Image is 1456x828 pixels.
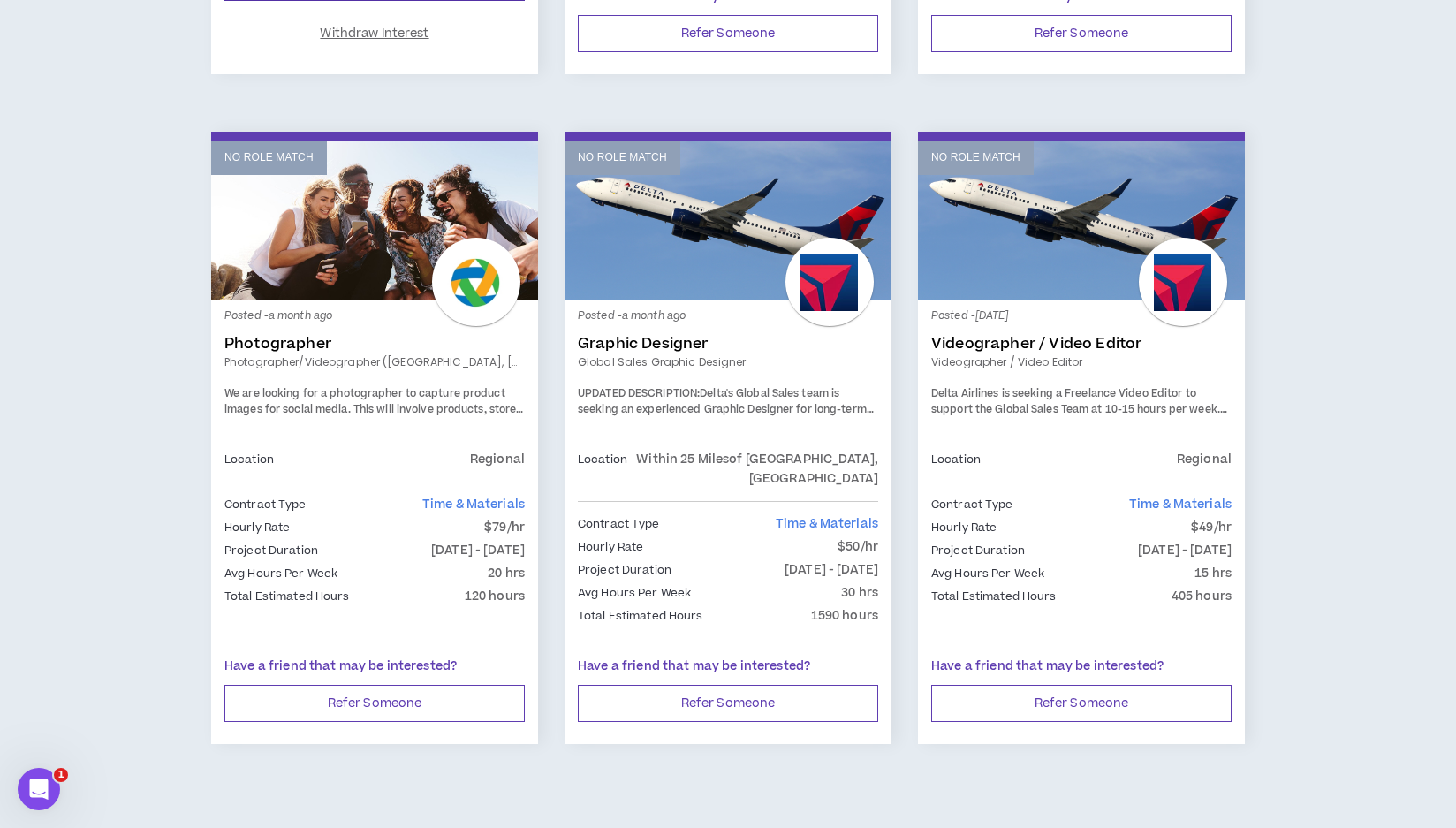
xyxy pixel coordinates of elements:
a: Global Sales Graphic Designer [578,354,878,370]
a: Photographer [224,335,525,353]
button: Refer Someone [578,15,878,52]
a: Videographer / Video Editor [931,335,1232,353]
p: Total Estimated Hours [224,587,350,606]
p: Location [224,450,274,469]
p: Have a friend that may be interested? [931,657,1232,676]
span: 1 [54,768,68,782]
p: [DATE] - [DATE] [1138,541,1232,560]
p: $50/hr [838,537,878,557]
p: Hourly Rate [224,518,290,537]
p: 405 hours [1172,587,1232,606]
a: No Role Match [918,141,1245,300]
iframe: Intercom live chat [18,768,60,810]
button: Refer Someone [578,685,878,722]
span: Time & Materials [422,496,525,513]
p: No Role Match [931,149,1020,166]
span: Withdraw Interest [320,26,428,42]
a: Photographer/Videographer ([GEOGRAPHIC_DATA], [GEOGRAPHIC_DATA]) [224,354,525,370]
p: Contract Type [578,514,660,534]
p: [DATE] - [DATE] [785,560,878,580]
span: Time & Materials [776,515,878,533]
span: Delta's Global Sales team is seeking an experienced Graphic Designer for long-term contract suppo... [578,386,876,479]
button: Withdraw Interest [224,15,525,52]
p: Have a friend that may be interested? [224,657,525,676]
span: Time & Materials [1129,496,1232,513]
p: Have a friend that may be interested? [578,657,878,676]
p: Total Estimated Hours [578,606,703,626]
p: Regional [1177,450,1232,469]
p: Project Duration [578,560,671,580]
p: $79/hr [484,518,525,537]
button: Refer Someone [224,685,525,722]
span: We are looking for a photographer to capture product images for social media. [224,386,505,417]
p: $49/hr [1191,518,1232,537]
p: 20 hrs [488,564,525,583]
p: Avg Hours Per Week [578,583,691,603]
p: [DATE] - [DATE] [431,541,525,560]
p: Posted - a month ago [578,308,878,324]
p: Contract Type [931,495,1013,514]
a: Graphic Designer [578,335,878,353]
p: Posted - [DATE] [931,308,1232,324]
p: Project Duration [224,541,318,560]
a: No Role Match [211,141,538,300]
p: Hourly Rate [931,518,997,537]
a: Videographer / Video Editor [931,354,1232,370]
p: No Role Match [578,149,667,166]
p: Posted - a month ago [224,308,525,324]
span: This will involve products, store imagery and customer interactions. [224,402,523,433]
p: Project Duration [931,541,1025,560]
p: No Role Match [224,149,314,166]
p: 120 hours [465,587,525,606]
p: 15 hrs [1194,564,1232,583]
p: Avg Hours Per Week [224,564,337,583]
a: No Role Match [565,141,891,300]
span: Delta Airlines is seeking a Freelance Video Editor to support the Global Sales Team at 10-15 hour... [931,386,1220,417]
strong: UPDATED DESCRIPTION: [578,386,700,401]
button: Refer Someone [931,685,1232,722]
p: Location [578,450,627,489]
p: Regional [470,450,525,469]
p: 30 hrs [841,583,878,603]
p: 1590 hours [811,606,878,626]
button: Refer Someone [931,15,1232,52]
p: Within 25 Miles of [GEOGRAPHIC_DATA], [GEOGRAPHIC_DATA] [627,450,878,489]
p: Total Estimated Hours [931,587,1057,606]
p: Location [931,450,981,469]
p: Avg Hours Per Week [931,564,1044,583]
p: Hourly Rate [578,537,643,557]
p: Contract Type [224,495,307,514]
